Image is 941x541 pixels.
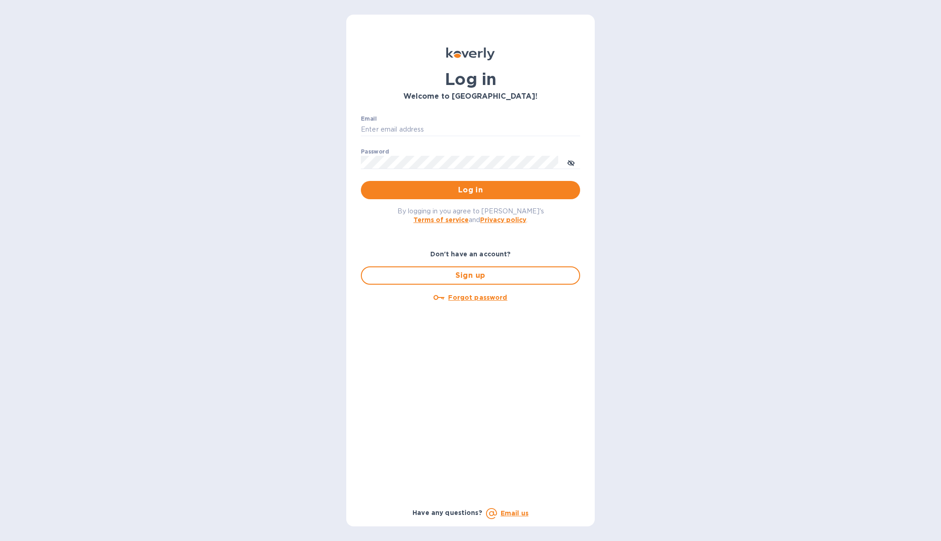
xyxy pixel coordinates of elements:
span: Log in [368,185,573,196]
b: Don't have an account? [430,250,511,258]
label: Email [361,116,377,122]
a: Terms of service [413,216,469,223]
img: Koverly [446,48,495,60]
a: Email us [501,509,529,517]
label: Password [361,149,389,154]
u: Forgot password [448,294,507,301]
a: Privacy policy [480,216,526,223]
span: By logging in you agree to [PERSON_NAME]'s and . [397,207,544,223]
h1: Log in [361,69,580,89]
span: Sign up [369,270,572,281]
button: Sign up [361,266,580,285]
input: Enter email address [361,123,580,137]
h3: Welcome to [GEOGRAPHIC_DATA]! [361,92,580,101]
button: toggle password visibility [562,153,580,171]
b: Have any questions? [412,509,482,516]
button: Log in [361,181,580,199]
